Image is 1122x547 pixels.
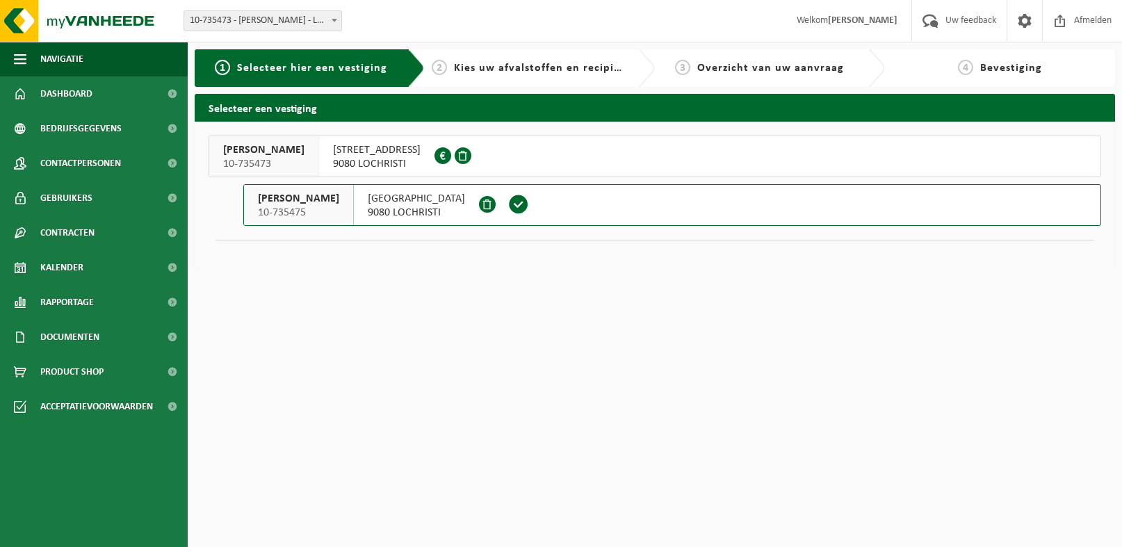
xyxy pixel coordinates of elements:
[980,63,1042,74] span: Bevestiging
[368,192,465,206] span: [GEOGRAPHIC_DATA]
[40,42,83,76] span: Navigatie
[40,389,153,424] span: Acceptatievoorwaarden
[40,146,121,181] span: Contactpersonen
[40,181,92,215] span: Gebruikers
[243,184,1101,226] button: [PERSON_NAME] 10-735475 [GEOGRAPHIC_DATA]9080 LOCHRISTI
[697,63,844,74] span: Overzicht van uw aanvraag
[195,94,1115,121] h2: Selecteer een vestiging
[675,60,690,75] span: 3
[258,206,339,220] span: 10-735475
[432,60,447,75] span: 2
[223,143,304,157] span: [PERSON_NAME]
[333,157,421,171] span: 9080 LOCHRISTI
[40,354,104,389] span: Product Shop
[184,10,342,31] span: 10-735473 - KINT JAN - LOCHRISTI
[454,63,645,74] span: Kies uw afvalstoffen en recipiënten
[828,15,897,26] strong: [PERSON_NAME]
[958,60,973,75] span: 4
[223,157,304,171] span: 10-735473
[40,320,99,354] span: Documenten
[333,143,421,157] span: [STREET_ADDRESS]
[184,11,341,31] span: 10-735473 - KINT JAN - LOCHRISTI
[40,111,122,146] span: Bedrijfsgegevens
[215,60,230,75] span: 1
[40,215,95,250] span: Contracten
[258,192,339,206] span: [PERSON_NAME]
[368,206,465,220] span: 9080 LOCHRISTI
[40,285,94,320] span: Rapportage
[40,76,92,111] span: Dashboard
[237,63,387,74] span: Selecteer hier een vestiging
[40,250,83,285] span: Kalender
[209,136,1101,177] button: [PERSON_NAME] 10-735473 [STREET_ADDRESS]9080 LOCHRISTI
